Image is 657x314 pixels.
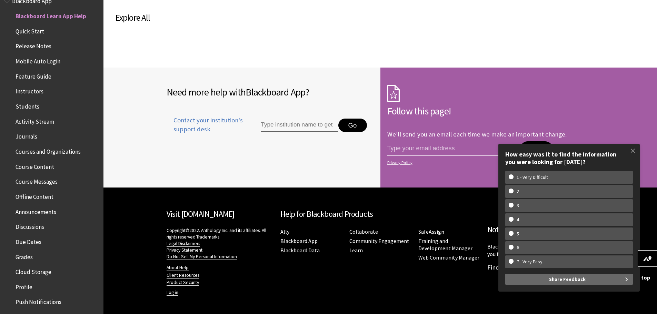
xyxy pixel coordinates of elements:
span: Journals [16,131,37,140]
a: SafeAssign [418,228,444,235]
input: email address [387,141,520,156]
p: Blackboard has many products. Let us help you find what you need. [487,243,594,258]
a: Log in [167,290,178,296]
a: Blackboard App [280,237,318,245]
span: Courses and Organizations [16,146,81,155]
span: Course Messages [16,176,58,185]
span: Grades [16,251,33,261]
span: Discussions [16,221,44,230]
span: Push Notifications [16,296,61,306]
a: Product Security [167,280,199,286]
p: We'll send you an email each time we make an important change. [387,130,567,138]
a: Community Engagement [349,237,409,245]
a: Training and Development Manager [418,237,472,252]
button: Share Feedback [505,274,633,285]
button: Go [338,119,367,132]
img: Subscription Icon [387,85,400,102]
input: Type institution name to get support [261,119,338,132]
w-span: 6 [509,245,527,251]
span: Announcements [16,206,56,215]
w-span: 4 [509,217,527,223]
a: Legal Disclaimers [167,241,200,247]
a: Collaborate [349,228,378,235]
w-span: 1 - Very Difficult [509,174,556,180]
span: Instructors [16,86,43,95]
span: Profile [16,281,32,291]
a: Privacy Statement [167,247,202,253]
span: Offline Content [16,191,53,200]
a: About Help [167,265,189,271]
a: Privacy Policy [387,160,592,165]
span: Cloud Storage [16,266,51,275]
button: Follow [520,141,553,156]
span: Mobile Auto Login [16,55,60,65]
a: Trademarks [196,234,219,240]
w-span: 5 [509,231,527,237]
a: Contact your institution's support desk [167,116,245,142]
w-span: 3 [509,203,527,209]
span: Course Content [16,161,54,170]
span: Contact your institution's support desk [167,116,245,134]
h2: Help for Blackboard Products [280,208,480,220]
span: Quick Start [16,26,44,35]
a: Client Resources [167,272,199,278]
h3: Explore All [116,11,543,24]
span: Activity Stream [16,116,54,125]
span: Due Dates [16,236,41,245]
h2: Need more help with ? [167,85,374,99]
a: Visit [DOMAIN_NAME] [167,209,235,219]
w-span: 2 [509,189,527,194]
w-span: 7 - Very Easy [509,259,550,265]
a: Ally [280,228,289,235]
h2: Follow this page! [387,104,594,118]
span: Students [16,101,39,110]
a: Web Community Manager [418,254,479,261]
a: Blackboard Data [280,247,320,254]
h2: Not sure which product? [487,224,594,236]
span: Release Notes [16,41,51,50]
a: Find My Product [487,263,532,271]
a: Learn [349,247,363,254]
span: Feature Guide [16,71,51,80]
span: Blackboard App [246,86,305,98]
a: Do Not Sell My Personal Information [167,254,237,260]
span: Share Feedback [549,274,586,285]
span: Blackboard Learn App Help [16,10,86,20]
div: How easy was it to find the information you were looking for [DATE]? [505,151,633,165]
p: Copyright©2022. Anthology Inc. and its affiliates. All rights reserved. [167,227,273,260]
